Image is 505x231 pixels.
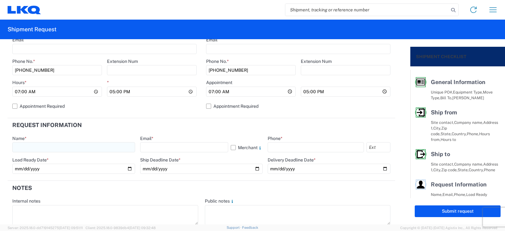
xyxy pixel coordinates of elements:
[268,157,316,163] label: Delivery Deadline Date
[12,58,35,64] label: Phone No.
[12,122,82,128] h2: Request Information
[431,120,454,125] span: Site contact,
[231,142,263,152] label: Merchant
[86,226,156,230] span: Client: 2025.18.0-9839db4
[242,226,258,229] a: Feedback
[301,58,332,64] label: Extension Num
[415,205,501,217] button: Submit request
[12,185,32,191] h2: Notes
[206,37,217,43] label: Email
[366,142,390,152] input: Ext
[431,162,454,167] span: Site contact,
[12,136,27,141] label: Name
[431,151,450,157] span: Ship to
[453,90,483,94] span: Equipment Type,
[268,136,282,141] label: Phone
[140,136,153,141] label: Email
[443,192,454,197] span: Email,
[431,109,457,116] span: Ship from
[454,192,466,197] span: Phone,
[400,225,497,231] span: Copyright © [DATE]-[DATE] Agistix Inc., All Rights Reserved
[452,95,484,100] span: [PERSON_NAME]
[8,26,56,33] h2: Shipment Request
[12,198,40,204] label: Internal notes
[452,131,467,136] span: Country,
[206,80,232,85] label: Appointment
[8,226,83,230] span: Server: 2025.18.0-dd719145275
[227,226,242,229] a: Support
[416,53,466,60] h2: Shipment Checklist
[129,226,156,230] span: [DATE] 09:32:48
[441,198,476,203] span: Ship Deadline Date,
[107,58,138,64] label: Extension Num
[431,90,453,94] span: Unique PO#,
[458,167,469,172] span: State,
[285,4,449,16] input: Shipment, tracking or reference number
[441,167,458,172] span: Zip code,
[441,131,452,136] span: State,
[431,181,487,188] span: Request Information
[454,162,483,167] span: Company name,
[431,79,485,85] span: General Information
[12,80,27,85] label: Hours
[469,167,484,172] span: Country,
[205,198,235,204] label: Public notes
[140,157,181,163] label: Ship Deadline Date
[59,226,83,230] span: [DATE] 09:51:11
[433,167,441,172] span: City,
[206,101,390,111] label: Appointment Required
[12,37,24,43] label: Email
[454,120,483,125] span: Company name,
[433,126,441,131] span: City,
[206,58,229,64] label: Phone No.
[12,101,197,111] label: Appointment Required
[484,167,495,172] span: Phone
[440,95,452,100] span: Bill To,
[12,157,49,163] label: Load Ready Date
[431,192,443,197] span: Name,
[441,137,456,142] span: Hours to
[467,131,479,136] span: Phone,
